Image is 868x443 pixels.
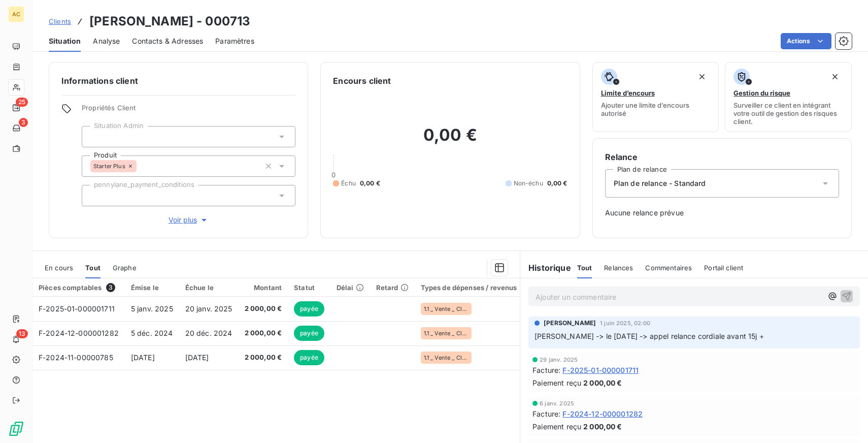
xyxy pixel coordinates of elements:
span: 2 000,00 € [583,421,622,432]
span: Paiement reçu [532,421,581,432]
span: Graphe [113,264,137,272]
span: Facture : [532,365,560,375]
span: Voir plus [169,215,209,225]
span: Facture : [532,408,560,419]
button: Voir plus [82,214,295,226]
span: Clients [49,17,71,25]
span: F-2025-01-000001711 [39,304,115,313]
span: F-2025-01-000001711 [562,365,639,375]
span: [DATE] [185,353,209,362]
span: 3 [106,283,115,292]
span: 0,00 € [360,179,380,188]
h6: Informations client [61,75,295,87]
iframe: Intercom live chat [833,408,858,433]
a: Clients [49,16,71,26]
span: 5 déc. 2024 [131,329,173,337]
div: Types de dépenses / revenus [421,283,517,292]
span: 0 [331,171,336,179]
span: 0,00 € [547,179,567,188]
h6: Historique [520,262,571,274]
button: Actions [781,33,831,49]
span: 6 janv. 2025 [540,400,574,406]
span: 3 [19,118,28,127]
h3: [PERSON_NAME] - 000713 [89,12,250,30]
span: Starter Plus [93,163,125,169]
span: Tout [577,264,592,272]
span: [PERSON_NAME] [544,319,596,328]
div: Émise le [131,283,173,292]
span: [PERSON_NAME] -> le [DATE] -> appel relance cordiale avant 15j + [535,332,764,340]
span: 1.1 _ Vente _ Clients [424,330,469,336]
span: Portail client [704,264,743,272]
span: 13 [16,329,28,338]
span: F-2024-12-000001282 [562,408,643,419]
div: Délai [337,283,364,292]
span: Analyse [93,36,120,46]
span: Non-échu [514,179,543,188]
span: En cours [45,264,73,272]
span: Paramètres [215,36,254,46]
span: Situation [49,36,81,46]
span: 1.1 _ Vente _ Clients [424,306,469,312]
span: Échu [341,179,356,188]
span: [DATE] [131,353,155,362]
span: Aucune relance prévue [605,208,839,218]
span: 1 juin 2025, 02:00 [600,320,650,326]
span: 20 déc. 2024 [185,329,232,337]
span: payée [294,350,324,365]
span: Limite d’encours [601,89,655,97]
input: Ajouter une valeur [137,162,145,171]
span: Plan de relance - Standard [614,178,706,188]
div: AC [8,6,24,22]
span: Tout [85,264,101,272]
span: 5 janv. 2025 [131,304,173,313]
span: 1.1 _ Vente _ Clients [424,355,469,361]
span: Relances [604,264,633,272]
div: Échue le [185,283,232,292]
span: Gestion du risque [733,89,790,97]
span: Propriétés Client [82,104,295,118]
span: 25 [16,98,28,107]
button: Limite d’encoursAjouter une limite d’encours autorisé [592,62,719,132]
span: payée [294,326,324,341]
div: Montant [245,283,282,292]
div: Statut [294,283,324,292]
span: F-2024-12-000001282 [39,329,119,337]
span: Commentaires [645,264,692,272]
span: Surveiller ce client en intégrant votre outil de gestion des risques client. [733,101,843,125]
span: payée [294,301,324,317]
div: Pièces comptables [39,283,119,292]
div: Retard [376,283,409,292]
h6: Encours client [333,75,391,87]
span: 2 000,00 € [245,353,282,363]
span: Contacts & Adresses [132,36,203,46]
span: 20 janv. 2025 [185,304,232,313]
span: Paiement reçu [532,377,581,388]
h6: Relance [605,151,839,163]
h2: 0,00 € [333,125,567,155]
span: 29 janv. 2025 [540,357,578,363]
span: Ajouter une limite d’encours autorisé [601,101,711,117]
span: 2 000,00 € [245,304,282,314]
button: Gestion du risqueSurveiller ce client en intégrant votre outil de gestion des risques client. [725,62,852,132]
span: 2 000,00 € [245,328,282,338]
span: F-2024-11-00000785 [39,353,113,362]
img: Logo LeanPay [8,421,24,437]
input: Ajouter une valeur [90,191,98,200]
input: Ajouter une valeur [90,132,98,141]
span: 2 000,00 € [583,377,622,388]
